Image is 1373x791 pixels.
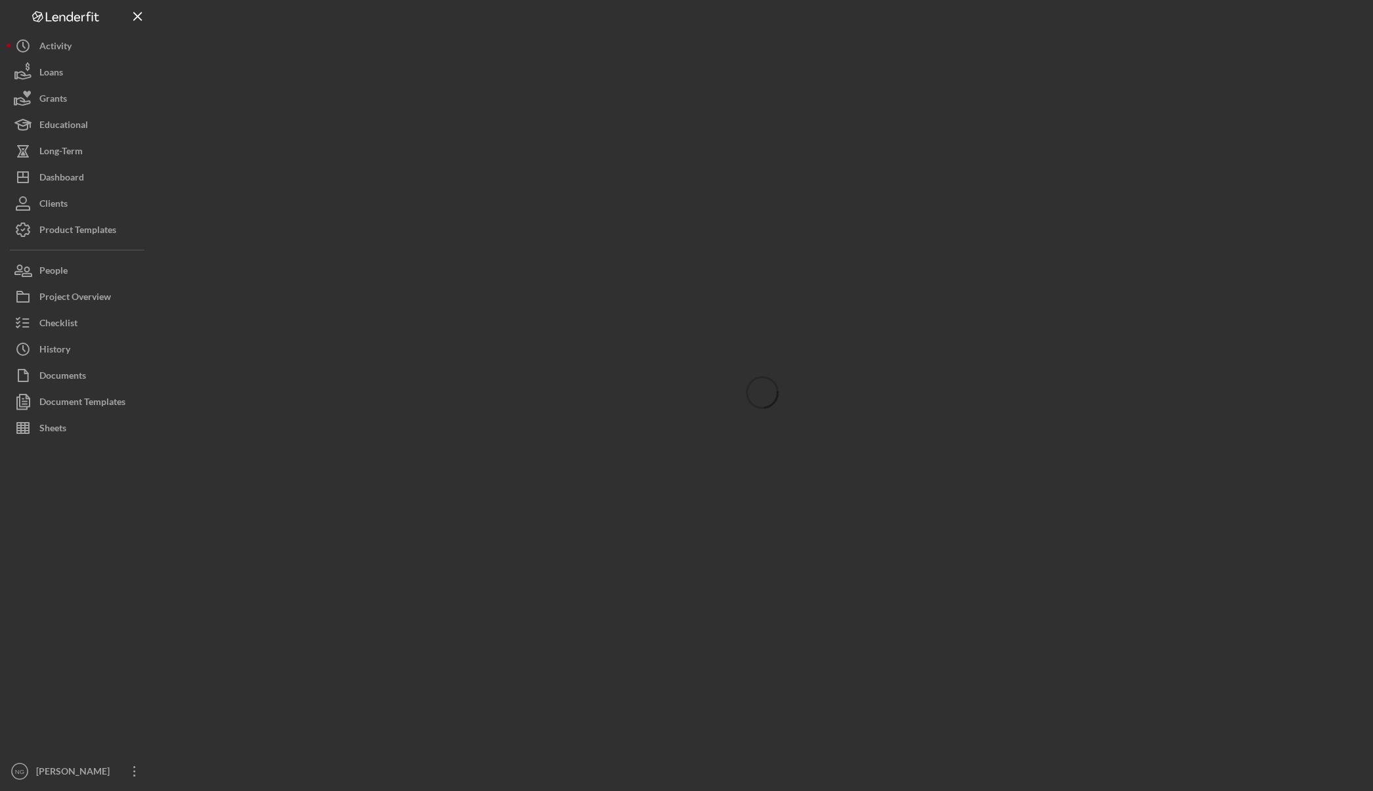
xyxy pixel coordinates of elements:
[39,389,125,418] div: Document Templates
[7,217,151,243] button: Product Templates
[33,758,118,788] div: [PERSON_NAME]
[39,217,116,246] div: Product Templates
[7,415,151,441] button: Sheets
[39,164,84,194] div: Dashboard
[39,190,68,220] div: Clients
[39,85,67,115] div: Grants
[7,758,151,784] button: NG[PERSON_NAME]
[7,257,151,284] button: People
[7,33,151,59] button: Activity
[39,362,86,392] div: Documents
[39,310,77,339] div: Checklist
[39,112,88,141] div: Educational
[7,310,151,336] button: Checklist
[39,257,68,287] div: People
[7,164,151,190] button: Dashboard
[39,336,70,366] div: History
[39,138,83,167] div: Long-Term
[7,190,151,217] button: Clients
[7,336,151,362] button: History
[39,33,72,62] div: Activity
[7,138,151,164] button: Long-Term
[7,284,151,310] button: Project Overview
[39,284,111,313] div: Project Overview
[15,768,24,775] text: NG
[39,415,66,444] div: Sheets
[7,389,151,415] button: Document Templates
[7,112,151,138] button: Educational
[39,59,63,89] div: Loans
[7,85,151,112] button: Grants
[7,59,151,85] button: Loans
[7,362,151,389] button: Documents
